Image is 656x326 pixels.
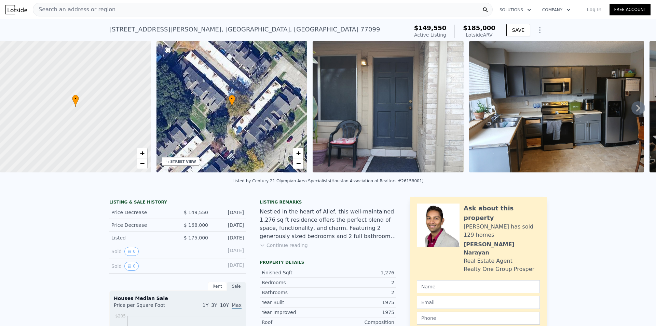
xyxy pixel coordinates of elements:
[579,6,610,13] a: Log In
[417,280,540,293] input: Name
[260,260,396,265] div: Property details
[328,269,394,276] div: 1,276
[5,5,27,14] img: Lotside
[232,179,424,183] div: Listed by Century 21 Olympian Area Specialists (Houston Association of Realtors #26158001)
[463,31,495,38] div: Lotside ARV
[296,149,301,157] span: +
[464,257,512,265] div: Real Estate Agent
[229,95,235,107] div: •
[464,265,534,273] div: Realty One Group Prosper
[262,319,328,326] div: Roof
[262,299,328,306] div: Year Built
[124,262,139,271] button: View historical data
[111,209,172,216] div: Price Decrease
[262,309,328,316] div: Year Improved
[417,312,540,325] input: Phone
[417,296,540,309] input: Email
[227,282,246,291] div: Sale
[537,4,576,16] button: Company
[229,96,235,102] span: •
[208,282,227,291] div: Rent
[262,289,328,296] div: Bathrooms
[610,4,651,15] a: Free Account
[293,158,303,169] a: Zoom out
[260,199,396,205] div: Listing remarks
[109,199,246,206] div: LISTING & SALE HISTORY
[328,279,394,286] div: 2
[184,210,208,215] span: $ 149,550
[140,149,144,157] span: +
[111,222,172,229] div: Price Decrease
[260,242,308,249] button: Continue reading
[115,314,126,318] tspan: $205
[232,302,242,309] span: Max
[72,96,79,102] span: •
[137,158,147,169] a: Zoom out
[494,4,537,16] button: Solutions
[109,25,380,34] div: [STREET_ADDRESS][PERSON_NAME] , [GEOGRAPHIC_DATA] , [GEOGRAPHIC_DATA] 77099
[111,262,172,271] div: Sold
[260,208,396,240] div: Nestled in the heart of Alief, this well-maintained 1,276 sq ft residence offers the perfect blen...
[328,299,394,306] div: 1975
[124,247,139,256] button: View historical data
[211,302,217,308] span: 3Y
[184,222,208,228] span: $ 168,000
[111,234,172,241] div: Listed
[214,209,244,216] div: [DATE]
[111,247,172,256] div: Sold
[328,309,394,316] div: 1975
[262,269,328,276] div: Finished Sqft
[463,24,495,31] span: $185,000
[313,41,464,172] img: Sale: 166889722 Parcel: 111233876
[262,279,328,286] div: Bedrooms
[214,234,244,241] div: [DATE]
[296,159,301,168] span: −
[220,302,229,308] span: 10Y
[328,319,394,326] div: Composition
[33,5,115,14] span: Search an address or region
[414,24,447,31] span: $149,550
[114,295,242,302] div: Houses Median Sale
[114,302,178,313] div: Price per Square Foot
[170,159,196,164] div: STREET VIEW
[214,262,244,271] div: [DATE]
[140,159,144,168] span: −
[506,24,530,36] button: SAVE
[184,235,208,240] span: $ 175,000
[214,247,244,256] div: [DATE]
[464,240,540,257] div: [PERSON_NAME] Narayan
[203,302,208,308] span: 1Y
[464,223,540,239] div: [PERSON_NAME] has sold 129 homes
[464,204,540,223] div: Ask about this property
[72,95,79,107] div: •
[469,41,644,172] img: Sale: 166889722 Parcel: 111233876
[137,148,147,158] a: Zoom in
[533,23,547,37] button: Show Options
[414,32,446,38] span: Active Listing
[328,289,394,296] div: 2
[214,222,244,229] div: [DATE]
[293,148,303,158] a: Zoom in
